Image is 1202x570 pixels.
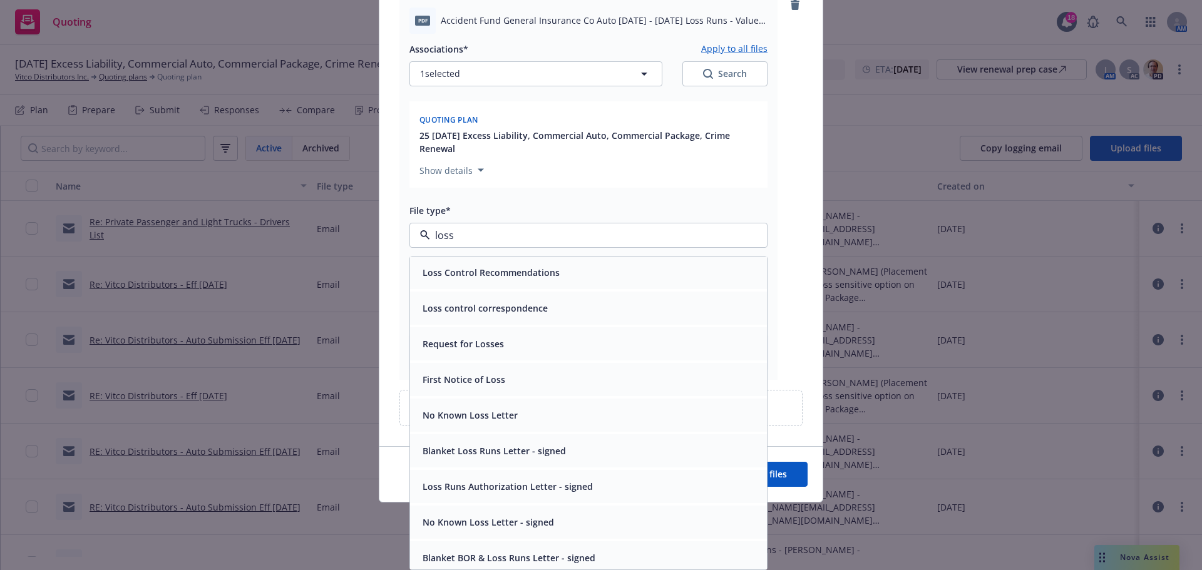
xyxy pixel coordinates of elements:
button: No Known Loss Letter [423,409,518,422]
div: Upload new files [399,390,803,426]
button: Loss Runs Authorization Letter - signed [423,480,593,493]
div: Search [703,68,747,80]
button: Request for Losses [423,337,504,350]
span: Quoting plan [419,115,478,125]
button: Blanket BOR & Loss Runs Letter - signed [423,551,595,564]
button: Loss Control Recommendations [423,266,560,279]
span: File type* [409,205,451,216]
button: Apply to all files [701,41,768,56]
span: Associations* [409,43,468,55]
button: 1selected [409,61,662,86]
button: Add files [729,462,808,487]
button: Loss control correspondence [423,302,548,315]
button: No Known Loss Letter - signed [423,516,554,529]
button: 25 [DATE] Excess Liability, Commercial Auto, Commercial Package, Crime Renewal [419,129,760,155]
button: First Notice of Loss [423,373,505,386]
span: Add files [750,468,787,480]
input: Filter by keyword [430,228,742,243]
span: Accident Fund General Insurance Co Auto [DATE] - [DATE] Loss Runs - Valued [DATE].PDF [441,14,768,27]
button: Blanket Loss Runs Letter - signed [423,444,566,457]
span: PDF [415,16,430,25]
svg: Search [703,69,713,79]
span: 1 selected [420,67,460,80]
button: SearchSearch [682,61,768,86]
button: Show details [414,163,489,178]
